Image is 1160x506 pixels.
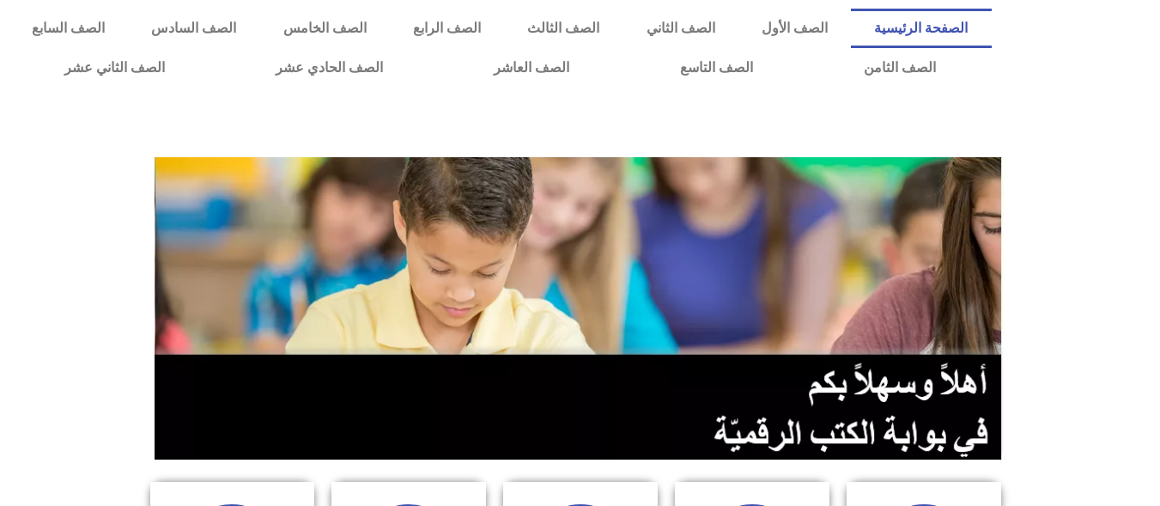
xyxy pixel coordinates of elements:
[624,48,808,88] a: الصف التاسع
[390,9,504,48] a: الصف الرابع
[851,9,991,48] a: الصفحة الرئيسية
[738,9,851,48] a: الصف الأول
[9,48,220,88] a: الصف الثاني عشر
[438,48,624,88] a: الصف العاشر
[9,9,128,48] a: الصف السابع
[220,48,438,88] a: الصف الحادي عشر
[260,9,390,48] a: الصف الخامس
[504,9,623,48] a: الصف الثالث
[623,9,738,48] a: الصف الثاني
[128,9,259,48] a: الصف السادس
[808,48,991,88] a: الصف الثامن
